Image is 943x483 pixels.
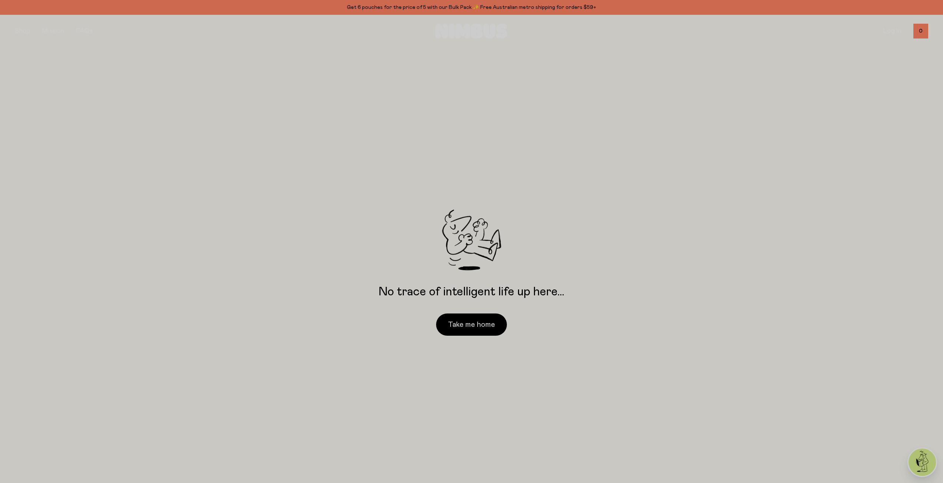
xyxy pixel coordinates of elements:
button: Take me home [436,313,507,336]
img: agent [909,449,936,476]
p: No trace of intelligent life up here… [379,285,564,299]
button: 0 [913,24,928,38]
a: Log In [883,28,902,34]
a: FAQs [76,28,93,34]
a: Mission [42,28,64,34]
div: Get 6 pouches for the price of 5 with our Bulk Pack ✨ Free Australian metro shipping for orders $59+ [15,3,928,12]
